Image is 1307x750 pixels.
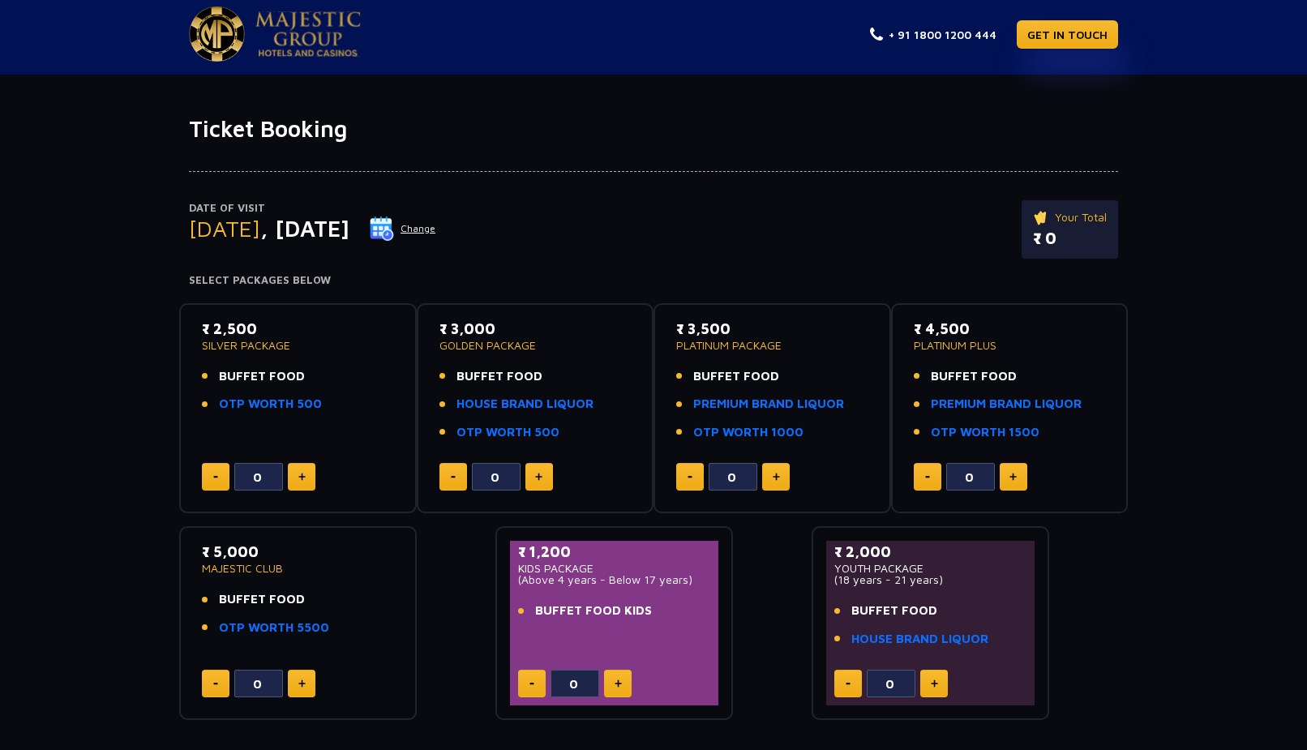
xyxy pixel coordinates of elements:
img: plus [298,679,306,688]
img: minus [213,683,218,685]
p: ₹ 0 [1033,226,1107,251]
p: ₹ 5,000 [202,541,394,563]
a: OTP WORTH 500 [456,423,559,442]
img: plus [773,473,780,481]
span: BUFFET FOOD [456,367,542,386]
p: ₹ 3,500 [676,318,868,340]
a: OTP WORTH 5500 [219,619,329,637]
p: Date of Visit [189,200,436,216]
span: BUFFET FOOD [931,367,1017,386]
p: PLATINUM PLUS [914,340,1106,351]
img: plus [535,473,542,481]
a: HOUSE BRAND LIQUOR [456,395,594,414]
p: MAJESTIC CLUB [202,563,394,574]
span: BUFFET FOOD [219,590,305,609]
p: (18 years - 21 years) [834,574,1026,585]
a: GET IN TOUCH [1017,20,1118,49]
button: Change [369,216,436,242]
h1: Ticket Booking [189,115,1118,143]
img: minus [925,476,930,478]
h4: Select Packages Below [189,274,1118,287]
img: minus [688,476,692,478]
img: minus [451,476,456,478]
a: OTP WORTH 500 [219,395,322,414]
img: plus [931,679,938,688]
span: , [DATE] [260,215,349,242]
img: plus [298,473,306,481]
span: [DATE] [189,215,260,242]
p: ₹ 3,000 [439,318,632,340]
a: PREMIUM BRAND LIQUOR [693,395,844,414]
img: minus [846,683,851,685]
img: plus [1009,473,1017,481]
p: YOUTH PACKAGE [834,563,1026,574]
img: Majestic Pride [255,11,361,57]
a: OTP WORTH 1000 [693,423,803,442]
img: minus [529,683,534,685]
p: ₹ 2,000 [834,541,1026,563]
p: GOLDEN PACKAGE [439,340,632,351]
img: Majestic Pride [189,6,245,62]
span: BUFFET FOOD KIDS [535,602,652,620]
p: ₹ 1,200 [518,541,710,563]
img: minus [213,476,218,478]
a: + 91 1800 1200 444 [870,26,996,43]
span: BUFFET FOOD [851,602,937,620]
a: OTP WORTH 1500 [931,423,1039,442]
p: (Above 4 years - Below 17 years) [518,574,710,585]
p: KIDS PACKAGE [518,563,710,574]
span: BUFFET FOOD [219,367,305,386]
p: ₹ 2,500 [202,318,394,340]
p: Your Total [1033,208,1107,226]
img: ticket [1033,208,1050,226]
p: PLATINUM PACKAGE [676,340,868,351]
a: HOUSE BRAND LIQUOR [851,630,988,649]
p: ₹ 4,500 [914,318,1106,340]
img: plus [615,679,622,688]
p: SILVER PACKAGE [202,340,394,351]
a: PREMIUM BRAND LIQUOR [931,395,1082,414]
span: BUFFET FOOD [693,367,779,386]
